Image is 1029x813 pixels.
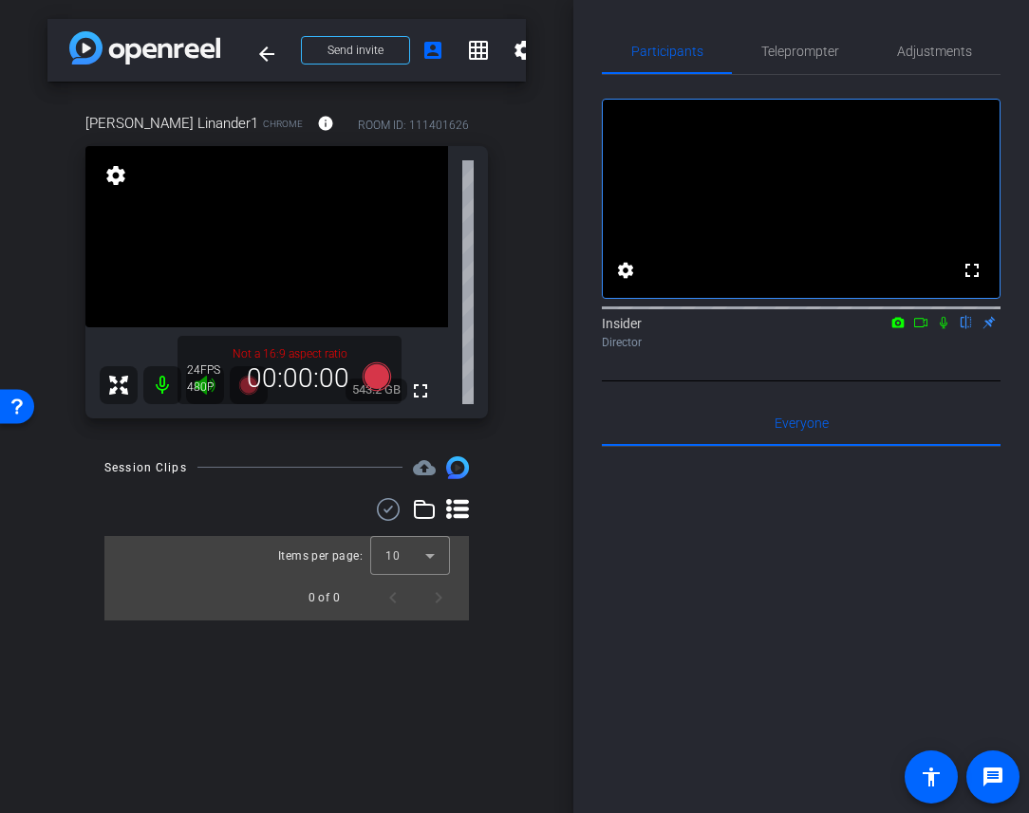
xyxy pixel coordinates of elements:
mat-icon: fullscreen [961,259,983,282]
p: Not a 16:9 aspect ratio [187,345,392,362]
span: Everyone [775,416,829,430]
button: Previous page [370,575,416,620]
div: 480P [187,379,234,395]
div: 00:00:00 [234,362,362,395]
mat-icon: message [982,766,1004,788]
span: Send invite [327,43,384,58]
mat-icon: settings [614,259,637,282]
mat-icon: account_box [421,39,444,62]
mat-icon: flip [955,313,978,330]
span: Adjustments [897,45,972,58]
div: ROOM ID: 111401626 [358,117,469,134]
button: Next page [416,575,461,620]
mat-icon: settings [103,164,129,187]
div: Session Clips [104,458,187,477]
div: Items per page: [278,546,363,565]
mat-icon: settings [513,39,535,62]
mat-icon: cloud_upload [413,456,436,479]
span: Destinations for your clips [413,456,436,479]
span: FPS [200,363,220,377]
mat-icon: grid_on [467,39,490,62]
div: Director [602,334,1001,351]
img: app-logo [69,31,220,65]
mat-icon: accessibility [920,766,943,788]
img: Session clips [446,456,469,479]
div: 0 of 0 [309,588,340,607]
div: Insider [602,314,1001,351]
mat-icon: info [317,115,334,132]
span: Chrome [263,117,303,131]
button: Send invite [301,36,410,65]
span: [PERSON_NAME] Linander1 [85,113,258,134]
mat-icon: arrow_back [255,43,278,65]
div: 24 [187,362,234,378]
span: Participants [631,45,703,58]
mat-icon: fullscreen [409,379,432,402]
span: Teleprompter [761,45,839,58]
